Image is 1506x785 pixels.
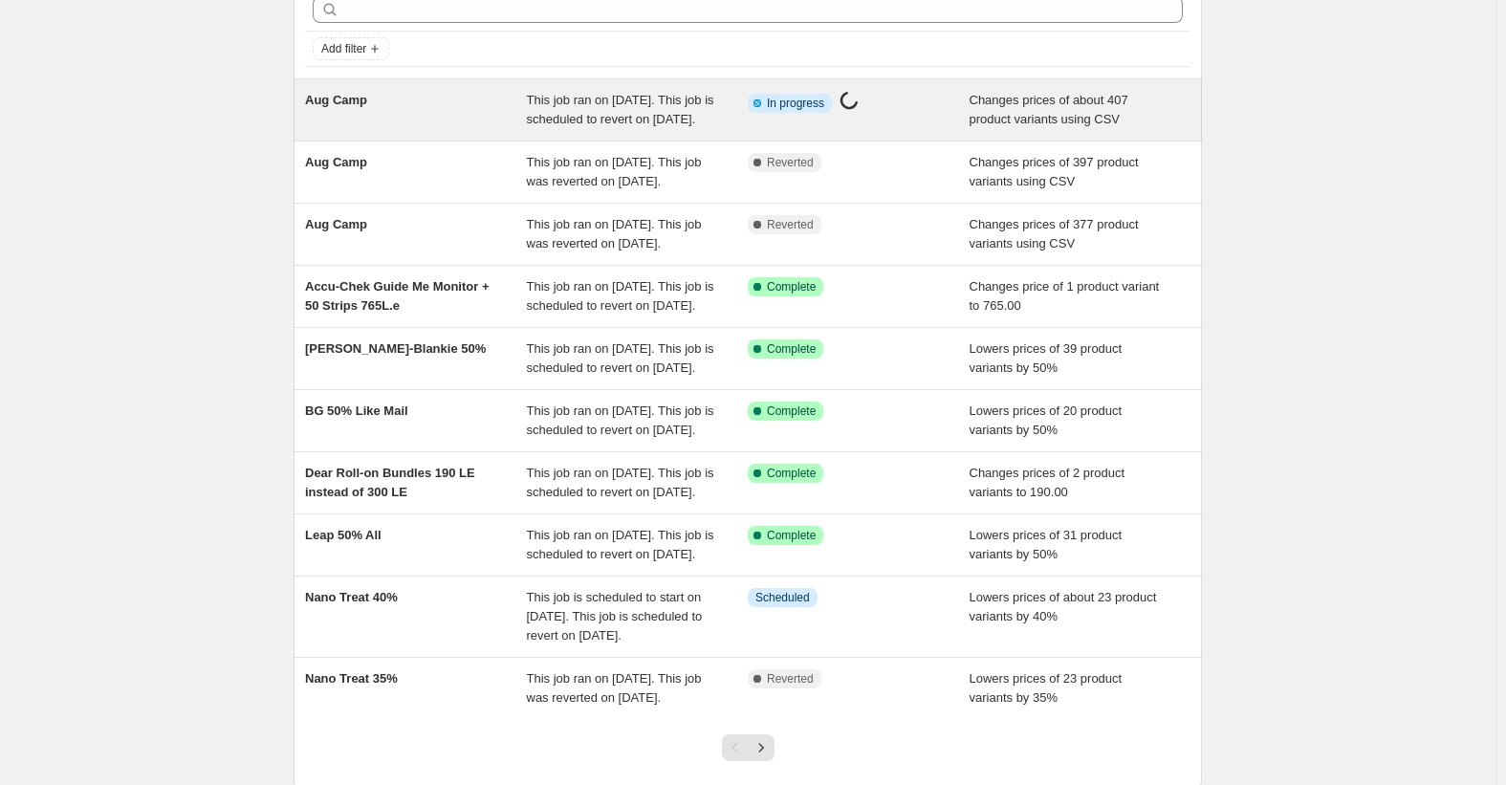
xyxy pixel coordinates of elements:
span: Reverted [767,217,814,232]
span: Complete [767,341,816,357]
button: Add filter [313,37,389,60]
span: This job ran on [DATE]. This job is scheduled to revert on [DATE]. [527,528,714,561]
span: Scheduled [755,590,810,605]
span: Reverted [767,155,814,170]
span: In progress [767,96,824,111]
span: This job ran on [DATE]. This job is scheduled to revert on [DATE]. [527,341,714,375]
span: This job ran on [DATE]. This job is scheduled to revert on [DATE]. [527,403,714,437]
span: Add filter [321,41,366,56]
span: Dear Roll-on Bundles 190 LE instead of 300 LE [305,466,475,499]
span: This job ran on [DATE]. This job is scheduled to revert on [DATE]. [527,279,714,313]
span: Complete [767,279,816,294]
span: [PERSON_NAME]-Blankie 50% [305,341,486,356]
button: Next [748,734,775,761]
span: Nano Treat 35% [305,671,398,686]
span: This job ran on [DATE]. This job was reverted on [DATE]. [527,671,702,705]
span: Changes prices of 397 product variants using CSV [970,155,1139,188]
span: Aug Camp [305,93,367,107]
span: Changes prices of 2 product variants to 190.00 [970,466,1125,499]
span: Lowers prices of about 23 product variants by 40% [970,590,1157,623]
span: Changes prices of about 407 product variants using CSV [970,93,1128,126]
span: Complete [767,466,816,481]
span: Nano Treat 40% [305,590,398,604]
span: BG 50% Like Mail [305,403,408,418]
span: This job ran on [DATE]. This job was reverted on [DATE]. [527,217,702,251]
span: Accu-Chek Guide Me Monitor + 50 Strips 765L.e [305,279,490,313]
span: This job ran on [DATE]. This job is scheduled to revert on [DATE]. [527,466,714,499]
span: Changes price of 1 product variant to 765.00 [970,279,1160,313]
span: Lowers prices of 31 product variants by 50% [970,528,1123,561]
span: Reverted [767,671,814,687]
span: Changes prices of 377 product variants using CSV [970,217,1139,251]
span: Lowers prices of 20 product variants by 50% [970,403,1123,437]
span: Lowers prices of 39 product variants by 50% [970,341,1123,375]
span: Aug Camp [305,155,367,169]
span: This job is scheduled to start on [DATE]. This job is scheduled to revert on [DATE]. [527,590,703,643]
span: This job ran on [DATE]. This job is scheduled to revert on [DATE]. [527,93,714,126]
span: Leap 50% All [305,528,382,542]
span: This job ran on [DATE]. This job was reverted on [DATE]. [527,155,702,188]
nav: Pagination [722,734,775,761]
span: Complete [767,528,816,543]
span: Aug Camp [305,217,367,231]
span: Lowers prices of 23 product variants by 35% [970,671,1123,705]
span: Complete [767,403,816,419]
